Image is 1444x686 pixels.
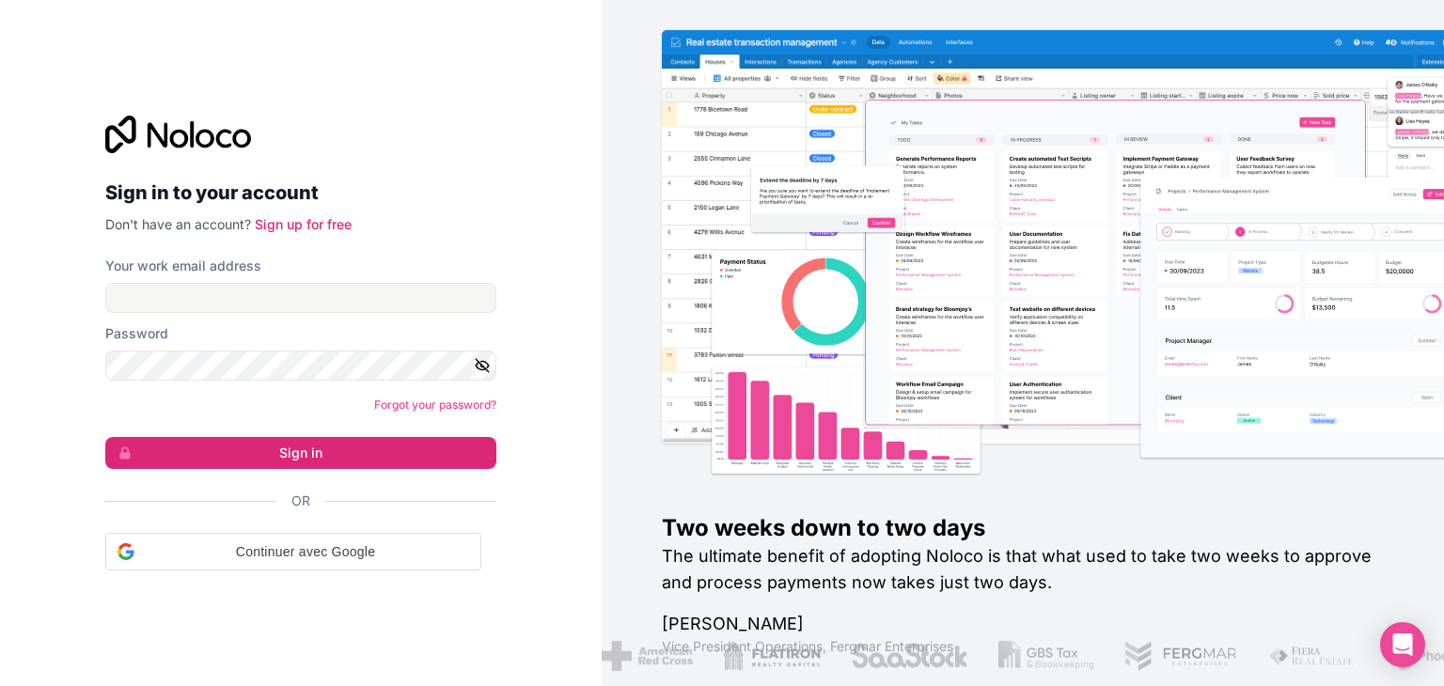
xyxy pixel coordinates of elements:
[105,533,481,570] div: Continuer avec Google
[662,513,1384,543] h1: Two weeks down to two days
[662,637,1384,656] h1: Vice President Operations , Fergmar Enterprises
[105,257,261,275] label: Your work email address
[105,176,496,210] h2: Sign in to your account
[105,324,168,343] label: Password
[105,351,496,381] input: Password
[105,283,496,313] input: Email address
[105,216,251,232] span: Don't have an account?
[374,398,496,412] a: Forgot your password?
[291,491,310,510] span: Or
[662,543,1384,596] h2: The ultimate benefit of adopting Noloco is that what used to take two weeks to approve and proces...
[662,611,1384,637] h1: [PERSON_NAME]
[1380,622,1425,667] div: Open Intercom Messenger
[105,437,496,469] button: Sign in
[142,542,469,562] span: Continuer avec Google
[255,216,352,232] a: Sign up for free
[602,641,693,671] img: /assets/american-red-cross-BAupjrZR.png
